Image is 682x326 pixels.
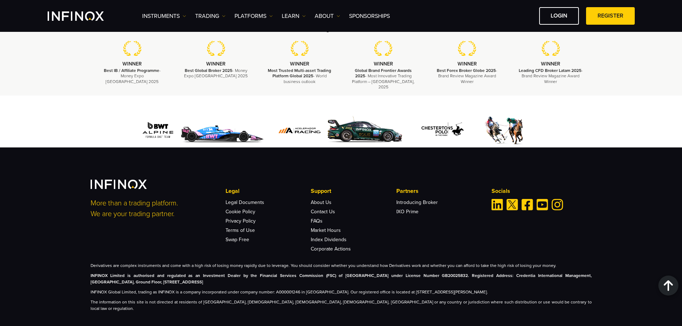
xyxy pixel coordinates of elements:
a: Swap Free [226,237,249,243]
a: Legal Documents [226,199,264,205]
a: About Us [311,199,332,205]
a: Instruments [142,12,186,20]
strong: WINNER [206,61,226,67]
p: Socials [492,187,592,195]
p: More than a trading platform. We are your trading partner. [91,198,216,219]
a: Corporate Actions [311,246,351,252]
a: REGISTER [586,7,635,25]
a: ABOUT [315,12,340,20]
p: - Money Expo [GEOGRAPHIC_DATA] 2025 [183,68,249,79]
a: INFINOX Logo [48,11,121,21]
a: FAQs [311,218,323,224]
strong: INFINOX Limited is authorised and regulated as an Investment Dealer by the Financial Services Com... [91,273,592,284]
a: Linkedin [492,199,503,210]
strong: WINNER [290,61,309,67]
p: Derivatives are complex instruments and come with a high risk of losing money rapidly due to leve... [91,262,592,269]
strong: Best Global Broker 2025 [185,68,232,73]
strong: Leading CFD Broker Latam 2025 [519,68,581,73]
a: Terms of Use [226,227,255,233]
strong: WINNER [122,61,142,67]
strong: WINNER [458,61,477,67]
p: - Money Expo [GEOGRAPHIC_DATA] 2025 [100,68,165,84]
a: LOGIN [539,7,579,25]
a: Contact Us [311,209,335,215]
a: TRADING [195,12,226,20]
p: Support [311,187,396,195]
strong: WINNER [374,61,393,67]
strong: Most Trusted Multi-asset Trading Platform Global 2025 [268,68,331,78]
h2: Trading achievements [91,24,592,34]
strong: Best Forex Broker Globe 2025 [437,68,496,73]
a: Twitter [507,199,518,210]
strong: Global Brand Frontier Awards 2025 [355,68,412,78]
strong: WINNER [541,61,560,67]
p: - Brand Review Magazine Award Winner [518,68,584,84]
p: INFINOX Global Limited, trading as INFINOX is a company incorporated under company number: A00000... [91,289,592,295]
strong: Best IB / Affiliate Programme [104,68,159,73]
p: Legal [226,187,311,195]
a: Instagram [552,199,563,210]
a: Privacy Policy [226,218,256,224]
a: Learn [282,12,306,20]
a: Market Hours [311,227,341,233]
a: Cookie Policy [226,209,255,215]
a: Introducing Broker [396,199,438,205]
p: - Most Innovative Trading Platform – [GEOGRAPHIC_DATA], 2025 [350,68,416,90]
a: Facebook [522,199,533,210]
a: IXO Prime [396,209,419,215]
p: - World business outlook [267,68,333,84]
p: Partners [396,187,482,195]
p: - Brand Review Magazine Award Winner [434,68,500,84]
a: Index Dividends [311,237,347,243]
a: PLATFORMS [234,12,273,20]
a: SPONSORSHIPS [349,12,390,20]
p: The information on this site is not directed at residents of [GEOGRAPHIC_DATA], [DEMOGRAPHIC_DATA... [91,299,592,312]
a: Youtube [537,199,548,210]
